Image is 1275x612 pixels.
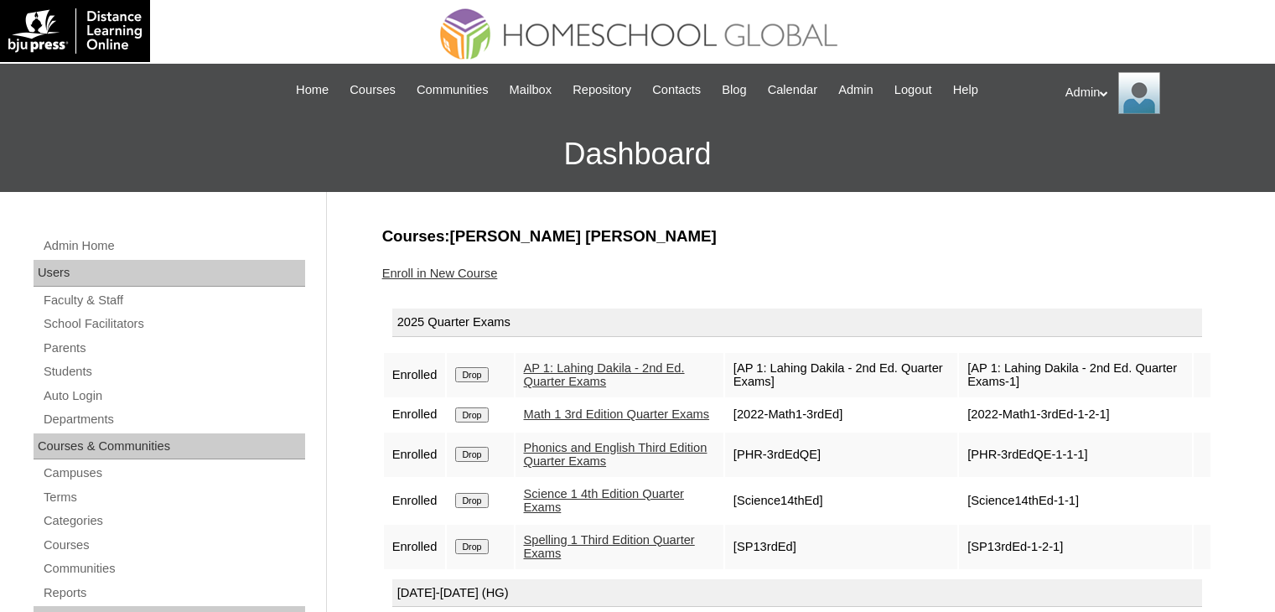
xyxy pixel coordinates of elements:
a: Parents [42,338,305,359]
td: Enrolled [384,353,446,397]
a: Admin [830,80,882,100]
div: Users [34,260,305,287]
span: Admin [838,80,873,100]
a: Departments [42,409,305,430]
a: Reports [42,583,305,604]
td: [Science14thEd-1-1] [959,479,1191,523]
td: [Science14thEd] [725,479,957,523]
input: Drop [455,539,488,554]
a: Contacts [644,80,709,100]
div: Courses & Communities [34,433,305,460]
td: [PHR-3rdEdQE-1-1-1] [959,433,1191,477]
span: Help [953,80,978,100]
span: Home [296,80,329,100]
a: Courses [341,80,404,100]
div: Admin [1065,72,1258,114]
input: Drop [455,407,488,423]
a: Help [945,80,987,100]
a: Logout [886,80,941,100]
td: [2022-Math1-3rdEd] [725,399,957,431]
h3: Courses:[PERSON_NAME] [PERSON_NAME] [382,226,1212,247]
td: [SP13rdEd] [725,525,957,569]
span: Communities [417,80,489,100]
td: [AP 1: Lahing Dakila - 2nd Ed. Quarter Exams-1] [959,353,1191,397]
td: Enrolled [384,525,446,569]
img: logo-white.png [8,8,142,54]
a: Students [42,361,305,382]
span: Logout [894,80,932,100]
a: School Facilitators [42,314,305,335]
a: Mailbox [501,80,561,100]
a: Communities [408,80,497,100]
div: 2025 Quarter Exams [392,309,1202,337]
img: Admin Homeschool Global [1118,72,1160,114]
a: Campuses [42,463,305,484]
div: [DATE]-[DATE] (HG) [392,579,1202,608]
a: Calendar [759,80,826,100]
a: Repository [564,80,640,100]
a: Categories [42,511,305,532]
td: [SP13rdEd-1-2-1] [959,525,1191,569]
span: Calendar [768,80,817,100]
a: Home [288,80,337,100]
td: [PHR-3rdEdQE] [725,433,957,477]
a: Communities [42,558,305,579]
a: Math 1 3rd Edition Quarter Exams [524,407,710,421]
td: Enrolled [384,479,446,523]
td: Enrolled [384,399,446,431]
a: Science 1 4th Edition Quarter Exams [524,487,684,515]
a: Courses [42,535,305,556]
td: [2022-Math1-3rdEd-1-2-1] [959,399,1191,431]
span: Courses [350,80,396,100]
input: Drop [455,493,488,508]
td: [AP 1: Lahing Dakila - 2nd Ed. Quarter Exams] [725,353,957,397]
a: Phonics and English Third Edition Quarter Exams [524,441,707,469]
a: Blog [713,80,754,100]
a: Spelling 1 Third Edition Quarter Exams [524,533,695,561]
a: Enroll in New Course [382,267,498,280]
span: Repository [573,80,631,100]
a: Terms [42,487,305,508]
span: Mailbox [510,80,552,100]
h3: Dashboard [8,117,1267,192]
input: Drop [455,367,488,382]
td: Enrolled [384,433,446,477]
a: AP 1: Lahing Dakila - 2nd Ed. Quarter Exams [524,361,685,389]
a: Faculty & Staff [42,290,305,311]
a: Admin Home [42,236,305,257]
a: Auto Login [42,386,305,407]
span: Contacts [652,80,701,100]
span: Blog [722,80,746,100]
input: Drop [455,447,488,462]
